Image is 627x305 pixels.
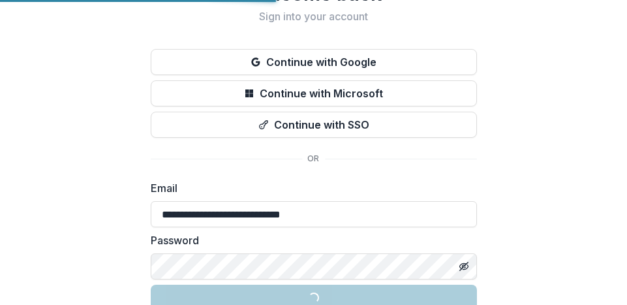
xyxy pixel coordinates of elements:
[151,49,477,75] button: Continue with Google
[151,10,477,23] h2: Sign into your account
[151,233,469,248] label: Password
[151,180,469,196] label: Email
[151,80,477,106] button: Continue with Microsoft
[453,256,474,277] button: Toggle password visibility
[151,112,477,138] button: Continue with SSO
